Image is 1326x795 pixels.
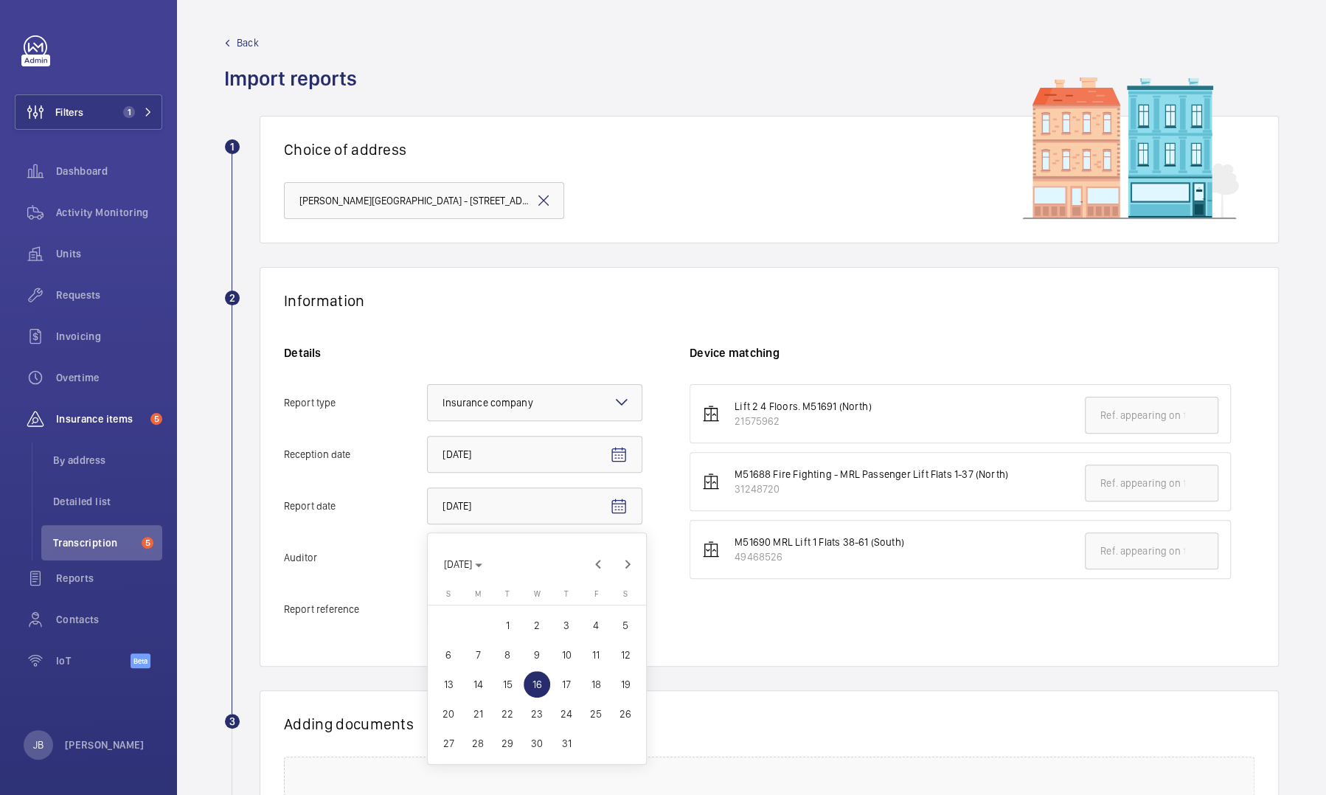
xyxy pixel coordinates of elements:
[493,729,522,758] button: July 29, 2025
[564,589,569,599] span: T
[583,612,609,639] span: 4
[623,589,628,599] span: S
[494,612,521,639] span: 1
[522,640,552,670] button: July 9, 2025
[524,671,550,698] span: 16
[434,699,463,729] button: July 20, 2025
[463,699,493,729] button: July 21, 2025
[553,701,580,727] span: 24
[583,671,609,698] span: 18
[524,642,550,668] span: 9
[553,612,580,639] span: 3
[446,589,451,599] span: S
[435,642,462,668] span: 6
[493,670,522,699] button: July 15, 2025
[434,640,463,670] button: July 6, 2025
[463,640,493,670] button: July 7, 2025
[552,640,581,670] button: July 10, 2025
[611,640,640,670] button: July 12, 2025
[505,589,510,599] span: T
[475,589,481,599] span: M
[612,642,639,668] span: 12
[583,701,609,727] span: 25
[494,671,521,698] span: 15
[524,612,550,639] span: 2
[465,671,491,698] span: 14
[463,670,493,699] button: July 14, 2025
[613,549,642,579] button: Next month
[581,670,611,699] button: July 18, 2025
[552,611,581,640] button: July 3, 2025
[552,699,581,729] button: July 24, 2025
[522,729,552,758] button: July 30, 2025
[465,642,491,668] span: 7
[494,642,521,668] span: 8
[594,589,598,599] span: F
[493,640,522,670] button: July 8, 2025
[612,671,639,698] span: 19
[465,730,491,757] span: 28
[581,640,611,670] button: July 11, 2025
[612,701,639,727] span: 26
[524,730,550,757] span: 30
[581,611,611,640] button: July 4, 2025
[437,551,488,577] button: Choose month and year
[612,612,639,639] span: 5
[611,670,640,699] button: July 19, 2025
[493,611,522,640] button: July 1, 2025
[611,611,640,640] button: July 5, 2025
[435,671,462,698] span: 13
[583,549,613,579] button: Previous month
[435,701,462,727] span: 20
[553,642,580,668] span: 10
[581,699,611,729] button: July 25, 2025
[434,729,463,758] button: July 27, 2025
[434,670,463,699] button: July 13, 2025
[552,670,581,699] button: July 17, 2025
[553,671,580,698] span: 17
[493,699,522,729] button: July 22, 2025
[553,730,580,757] span: 31
[552,729,581,758] button: July 31, 2025
[534,589,541,599] span: W
[583,642,609,668] span: 11
[522,699,552,729] button: July 23, 2025
[435,730,462,757] span: 27
[524,701,550,727] span: 23
[522,670,552,699] button: July 16, 2025
[611,699,640,729] button: July 26, 2025
[494,730,521,757] span: 29
[463,729,493,758] button: July 28, 2025
[443,558,471,570] span: [DATE]
[494,701,521,727] span: 22
[465,701,491,727] span: 21
[522,611,552,640] button: July 2, 2025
